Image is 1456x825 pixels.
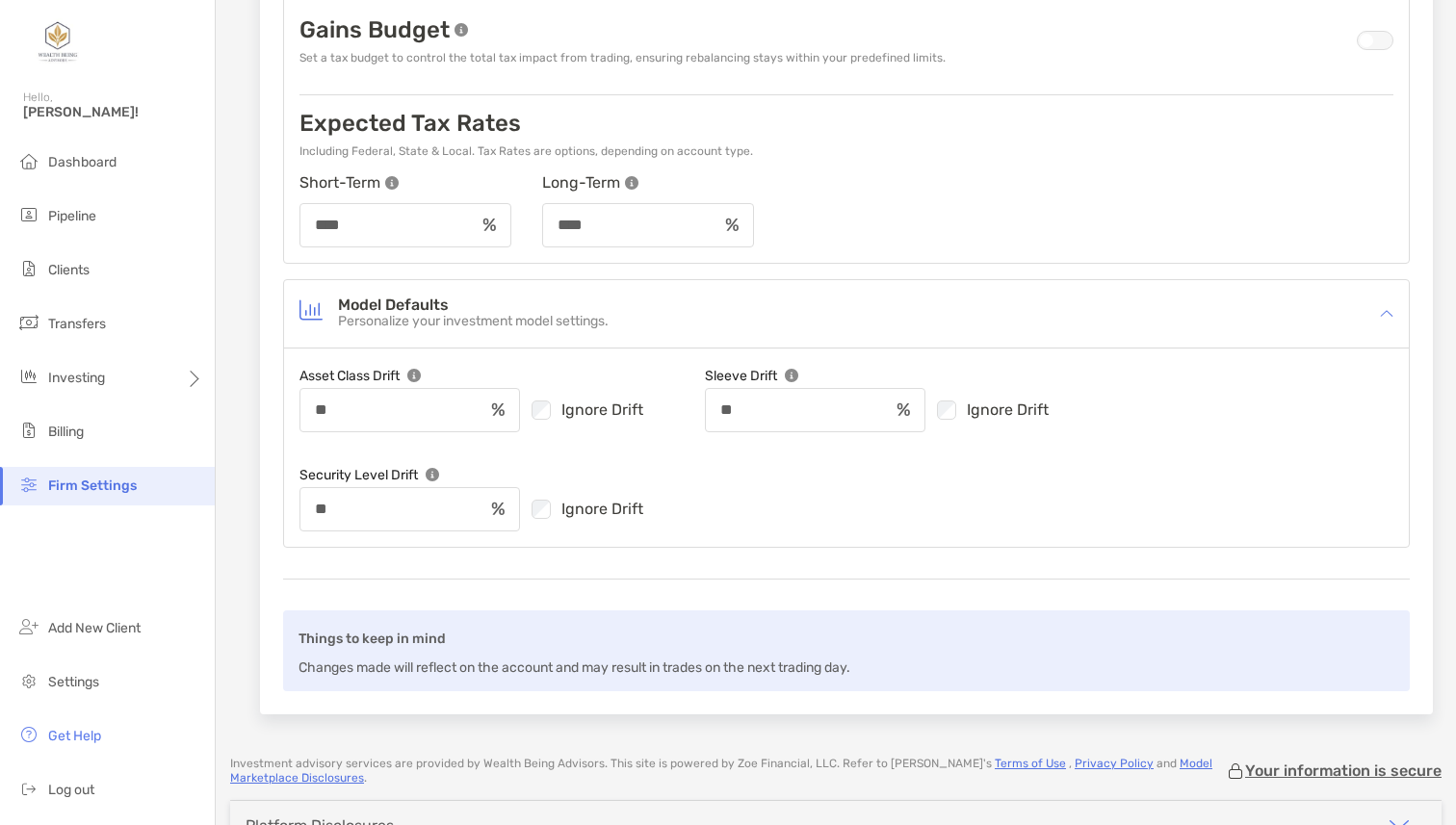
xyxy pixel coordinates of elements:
img: transfers icon [17,311,40,334]
h4: Model Defaults [338,297,609,314]
span: Get Help [48,728,101,744]
p: Changes made will reflect on the account and may result in trades on the next trading day. [299,656,850,680]
span: Settings [48,674,99,690]
img: icon arrow [1380,307,1393,321]
span: Log out [48,782,94,798]
img: input icon [491,402,505,417]
img: input icon [897,402,910,417]
p: Expected Tax Rates [299,110,521,137]
img: dashboard icon [17,149,40,172]
img: billing icon [17,419,40,442]
span: Billing [48,424,84,440]
img: settings icon [17,669,40,692]
img: pipeline icon [17,203,40,226]
img: input icon [482,218,496,232]
label: Ignore Drift [967,401,1049,418]
span: [PERSON_NAME]! [23,104,203,120]
span: Clients [48,262,90,278]
img: input icon [491,502,505,516]
p: Asset Class Drift [299,364,400,388]
p: Personalize your investment model settings. [338,314,609,330]
div: icon arrowModel DefaultsModel DefaultsPersonalize your investment model settings. [284,280,1409,348]
img: info tooltip [407,369,421,382]
a: Privacy Policy [1075,757,1154,770]
span: Add New Client [48,620,141,636]
img: add_new_client icon [17,615,40,638]
p: Sleeve Drift [705,364,777,388]
span: Investing [48,370,105,386]
p: Set a tax budget to control the total tax impact from trading, ensuring rebalancing stays within ... [299,51,946,65]
img: firm-settings icon [17,473,40,496]
a: Model Marketplace Disclosures [230,757,1212,785]
img: info tooltip [426,468,439,481]
p: Security Level Drift [299,463,418,487]
img: get-help icon [17,723,40,746]
p: Short-Term [299,173,380,192]
img: info tooltip [625,176,638,190]
label: Ignore Drift [561,401,643,418]
span: Firm Settings [48,477,137,494]
label: Ignore Drift [561,501,643,517]
img: Model Defaults [299,298,323,322]
img: investing icon [17,365,40,388]
img: info tooltip [785,369,798,382]
span: Pipeline [48,208,96,224]
span: Transfers [48,316,106,332]
p: Gains Budget [299,16,450,43]
img: input icon [725,218,739,232]
span: Dashboard [48,154,117,170]
p: Investment advisory services are provided by Wealth Being Advisors . This site is powered by Zoe ... [230,757,1226,786]
img: logout icon [17,777,40,800]
p: Your information is secure [1245,761,1442,780]
p: Including Federal, State & Local. Tax Rates are options, depending on account type. [299,144,753,159]
img: info tooltip [385,176,399,190]
p: Long-Term [542,173,620,192]
img: clients icon [17,257,40,280]
b: Things to keep in mind [299,631,446,647]
img: Zoe Logo [23,8,92,77]
img: info tooltip [455,23,468,37]
a: Terms of Use [995,757,1066,770]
